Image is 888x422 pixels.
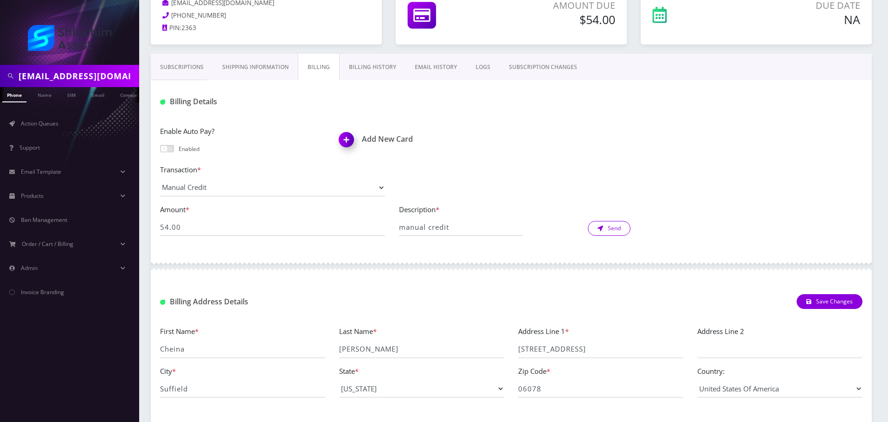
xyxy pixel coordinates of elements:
label: Address Line 2 [697,326,744,337]
span: Admin [21,264,38,272]
a: PIN: [162,24,181,33]
h1: Billing Address Details [160,297,385,306]
span: [PHONE_NUMBER] [171,11,226,19]
a: Email [87,87,109,101]
a: Subscriptions [151,54,213,81]
a: Name [33,87,56,101]
h5: NA [726,13,860,26]
a: Phone [2,87,26,102]
h1: Add New Card [339,135,504,144]
input: Please Enter Amount [160,218,385,236]
p: Enabled [179,145,199,153]
input: First Name [160,340,325,358]
a: LOGS [466,54,500,81]
label: Description [399,204,624,215]
span: Order / Cart / Billing [22,240,73,248]
img: Billing Address Detail [160,300,165,305]
h5: $54.00 [500,13,615,26]
a: Billing [298,54,340,81]
span: 2363 [181,24,196,32]
a: Billing History [340,54,405,81]
label: State [339,366,359,377]
h1: Billing Details [160,97,385,106]
img: Add New Card [335,129,362,157]
label: Address Line 1 [518,326,569,337]
span: Invoice Branding [21,288,64,296]
span: Ban Management [21,216,67,224]
img: Billing Details [160,100,165,105]
label: Country: [697,366,725,377]
input: Last Name [339,340,504,358]
button: Save Changes [797,294,862,309]
img: Shluchim Assist [28,25,111,51]
label: Last Name [339,326,377,337]
a: Add New CardAdd New Card [339,135,504,144]
span: Products [21,192,44,200]
label: City [160,366,176,377]
input: Zip [518,380,683,397]
input: Write Something... [399,218,523,236]
label: Zip Code [518,366,550,377]
a: Shipping Information [213,54,298,81]
button: Send [588,221,631,236]
input: City [160,380,325,397]
a: EMAIL HISTORY [405,54,466,81]
label: Amount [160,204,385,215]
label: Transaction [160,164,385,175]
input: Search in Company [19,67,137,85]
span: Action Queues [21,120,58,127]
a: Company [116,87,147,101]
label: Enable Auto Pay? [160,126,325,137]
span: Email Template [21,168,61,176]
a: SUBSCRIPTION CHANGES [500,54,586,81]
span: Support [19,144,40,151]
label: First Name [160,326,199,337]
a: SIM [63,87,80,101]
input: Address Line 1 [518,340,683,358]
